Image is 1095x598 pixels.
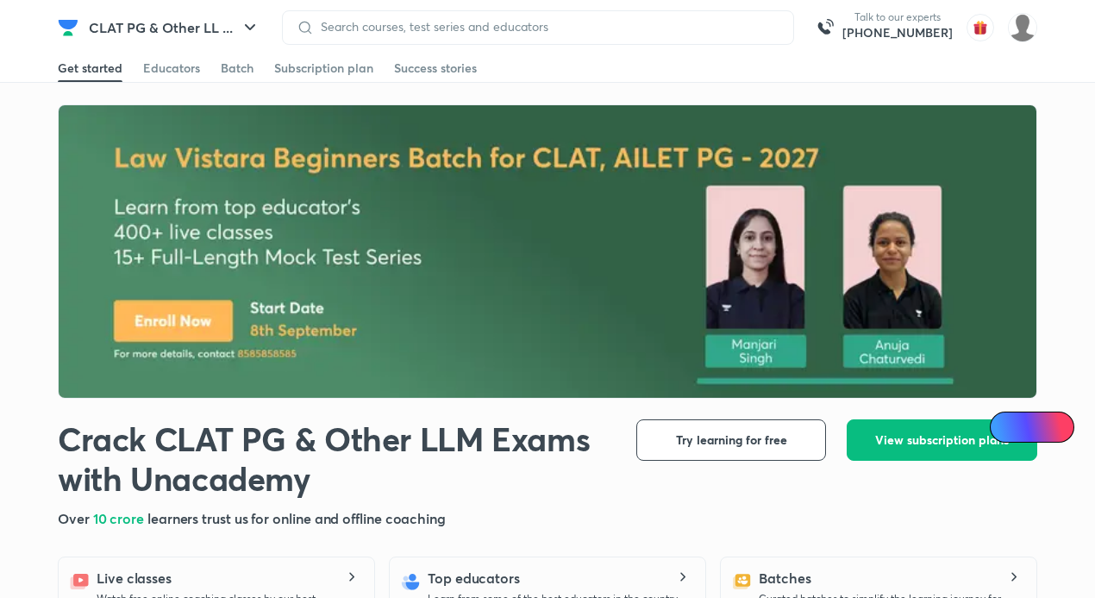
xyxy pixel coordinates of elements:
[847,419,1037,461] button: View subscription plans
[274,60,373,77] div: Subscription plan
[1008,13,1037,42] img: Adithyan
[58,60,122,77] div: Get started
[58,54,122,82] a: Get started
[221,60,253,77] div: Batch
[636,419,826,461] button: Try learning for free
[221,54,253,82] a: Batch
[428,568,520,589] h5: Top educators
[97,568,172,589] h5: Live classes
[967,14,994,41] img: avatar
[58,17,78,38] img: Company Logo
[759,568,810,589] h5: Batches
[274,54,373,82] a: Subscription plan
[143,60,200,77] div: Educators
[842,10,953,24] p: Talk to our experts
[808,10,842,45] img: call-us
[676,431,787,449] span: Try learning for free
[394,54,477,82] a: Success stories
[842,24,953,41] a: [PHONE_NUMBER]
[314,20,779,34] input: Search courses, test series and educators
[58,509,93,527] span: Over
[93,509,147,527] span: 10 crore
[78,10,271,45] button: CLAT PG & Other LL ...
[1000,420,1014,434] img: Icon
[394,60,477,77] div: Success stories
[58,419,609,498] h1: Crack CLAT PG & Other LLM Exams with Unacademy
[990,412,1074,443] a: Ai Doubts
[147,509,446,527] span: learners trust us for online and offline coaching
[143,54,200,82] a: Educators
[1018,420,1064,434] span: Ai Doubts
[875,431,1009,449] span: View subscription plans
